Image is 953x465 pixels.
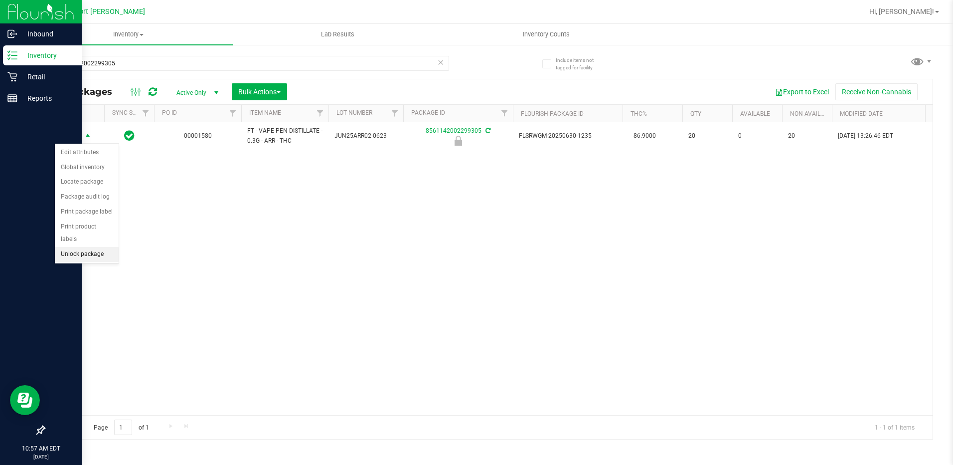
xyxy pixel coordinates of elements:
span: 0 [738,131,776,141]
a: 8561142002299305 [426,127,481,134]
button: Receive Non-Cannabis [835,83,918,100]
a: Package ID [411,109,445,116]
a: Sync Status [112,109,151,116]
button: Bulk Actions [232,83,287,100]
iframe: Resource center [10,385,40,415]
span: FLSRWGM-20250630-1235 [519,131,617,141]
li: Global inventory [55,160,119,175]
span: New Port [PERSON_NAME] [58,7,145,16]
span: 20 [688,131,726,141]
a: Lab Results [233,24,442,45]
input: Search Package ID, Item Name, SKU, Lot or Part Number... [44,56,449,71]
li: Package audit log [55,190,119,205]
inline-svg: Inventory [7,50,17,60]
p: Inbound [17,28,77,40]
span: Lab Results [308,30,368,39]
span: Hi, [PERSON_NAME]! [869,7,934,15]
a: Filter [225,105,241,122]
span: FT - VAPE PEN DISTILLATE - 0.3G - ARR - THC [247,126,322,145]
p: Inventory [17,49,77,61]
inline-svg: Inbound [7,29,17,39]
span: select [82,129,94,143]
div: Newly Received [402,136,514,146]
button: Export to Excel [769,83,835,100]
span: All Packages [52,86,122,97]
p: Reports [17,92,77,104]
a: Available [740,110,770,117]
span: Bulk Actions [238,88,281,96]
span: 20 [788,131,826,141]
li: Edit attributes [55,145,119,160]
a: Filter [138,105,154,122]
span: Inventory Counts [509,30,583,39]
a: Non-Available [790,110,834,117]
a: Filter [387,105,403,122]
span: 1 - 1 of 1 items [867,420,923,435]
a: THC% [631,110,647,117]
li: Locate package [55,175,119,190]
li: Print product labels [55,220,119,247]
a: Flourish Package ID [521,110,584,117]
span: [DATE] 13:26:46 EDT [838,131,893,141]
span: Clear [438,56,445,69]
p: [DATE] [4,453,77,461]
span: In Sync [124,129,135,143]
li: Unlock package [55,247,119,262]
a: Item Name [249,109,281,116]
a: Modified Date [840,110,883,117]
a: Lot Number [336,109,372,116]
input: 1 [114,420,132,435]
a: 00001580 [184,132,212,139]
span: Inventory [24,30,233,39]
span: 86.9000 [629,129,661,143]
span: JUN25ARR02-0623 [334,131,397,141]
a: Filter [312,105,328,122]
p: 10:57 AM EDT [4,444,77,453]
a: Inventory Counts [442,24,651,45]
span: Include items not tagged for facility [556,56,606,71]
span: Sync from Compliance System [484,127,490,134]
a: Inventory [24,24,233,45]
span: Page of 1 [85,420,157,435]
inline-svg: Reports [7,93,17,103]
p: Retail [17,71,77,83]
a: Qty [690,110,701,117]
a: PO ID [162,109,177,116]
inline-svg: Retail [7,72,17,82]
li: Print package label [55,205,119,220]
a: Filter [496,105,513,122]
